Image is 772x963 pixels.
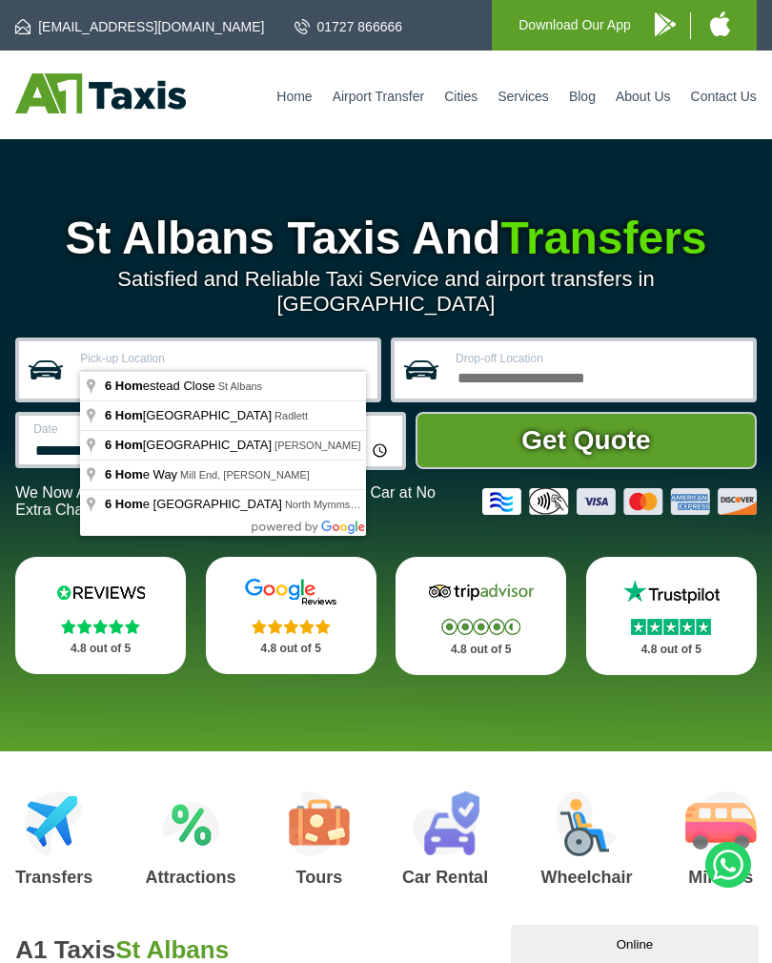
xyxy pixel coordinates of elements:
a: Blog [569,89,596,104]
span: [PERSON_NAME] [274,440,360,451]
span: Transfers [500,213,706,263]
img: Attractions [162,791,220,856]
span: Hom [115,408,143,422]
label: Pick-up Location [80,353,366,364]
span: Hom [115,379,143,393]
img: A1 Taxis St Albans LTD [15,73,186,113]
span: 6 [105,467,112,481]
label: Date [33,423,191,435]
img: Reviews.io [44,578,158,606]
img: A1 Taxis iPhone App [710,11,730,36]
span: 6 [105,438,112,452]
img: Wheelchair [556,791,617,856]
a: [EMAIL_ADDRESS][DOMAIN_NAME] [15,17,264,36]
img: Credit And Debit Cards [482,488,757,515]
img: Stars [61,619,140,634]
img: A1 Taxis Android App [655,12,676,36]
a: 01727 866666 [295,17,403,36]
img: Airport Transfers [25,791,83,856]
p: 4.8 out of 5 [36,637,165,661]
a: Reviews.io Stars 4.8 out of 5 [15,557,186,674]
label: Drop-off Location [456,353,742,364]
h3: Transfers [15,869,92,886]
span: The Car at No Extra Charge. [15,484,436,518]
h3: Attractions [146,869,236,886]
span: North Mymms, [GEOGRAPHIC_DATA], [GEOGRAPHIC_DATA] [285,499,580,510]
img: Car Rental [412,791,479,856]
p: 4.8 out of 5 [607,638,736,662]
a: Tripadvisor Stars 4.8 out of 5 [396,557,566,675]
img: Stars [441,619,520,635]
span: 6 [105,379,112,393]
span: [GEOGRAPHIC_DATA] [105,408,274,422]
a: About Us [616,89,671,104]
a: Airport Transfer [333,89,424,104]
h1: St Albans Taxis And [15,215,757,261]
span: Mill End, [PERSON_NAME] [180,469,310,481]
a: Trustpilot Stars 4.8 out of 5 [586,557,757,675]
p: 4.8 out of 5 [227,637,356,661]
img: Tours [289,791,350,856]
span: 6 [105,408,112,422]
h3: Tours [289,869,350,886]
span: [GEOGRAPHIC_DATA] [105,438,274,452]
span: e Way [105,467,180,481]
span: St Albans [218,380,262,392]
p: Download Our App [518,13,631,37]
span: Radlett [274,410,308,421]
img: Tripadvisor [424,578,538,606]
a: Home [276,89,312,104]
a: Services [498,89,549,104]
span: Hom [115,497,143,511]
a: Google Stars 4.8 out of 5 [206,557,376,674]
img: Stars [252,619,331,634]
a: Cities [444,89,477,104]
p: We Now Accept Card & Contactless Payment In [15,484,468,519]
span: Hom [115,438,143,452]
span: Hom [115,467,143,481]
img: Google [234,578,348,606]
h3: Wheelchair [540,869,632,886]
h3: Car Rental [402,869,488,886]
span: estead Close [105,379,218,393]
iframe: chat widget [511,921,762,963]
h3: Minibus [685,869,757,886]
img: Trustpilot [614,578,728,606]
button: Get Quote [416,412,757,469]
img: Stars [631,619,711,635]
a: Contact Us [691,89,757,104]
p: 4.8 out of 5 [416,638,545,662]
span: e [GEOGRAPHIC_DATA] [105,497,285,511]
span: 6 [105,497,112,511]
p: Satisfied and Reliable Taxi Service and airport transfers in [GEOGRAPHIC_DATA] [15,267,757,317]
img: Minibus [685,791,757,856]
